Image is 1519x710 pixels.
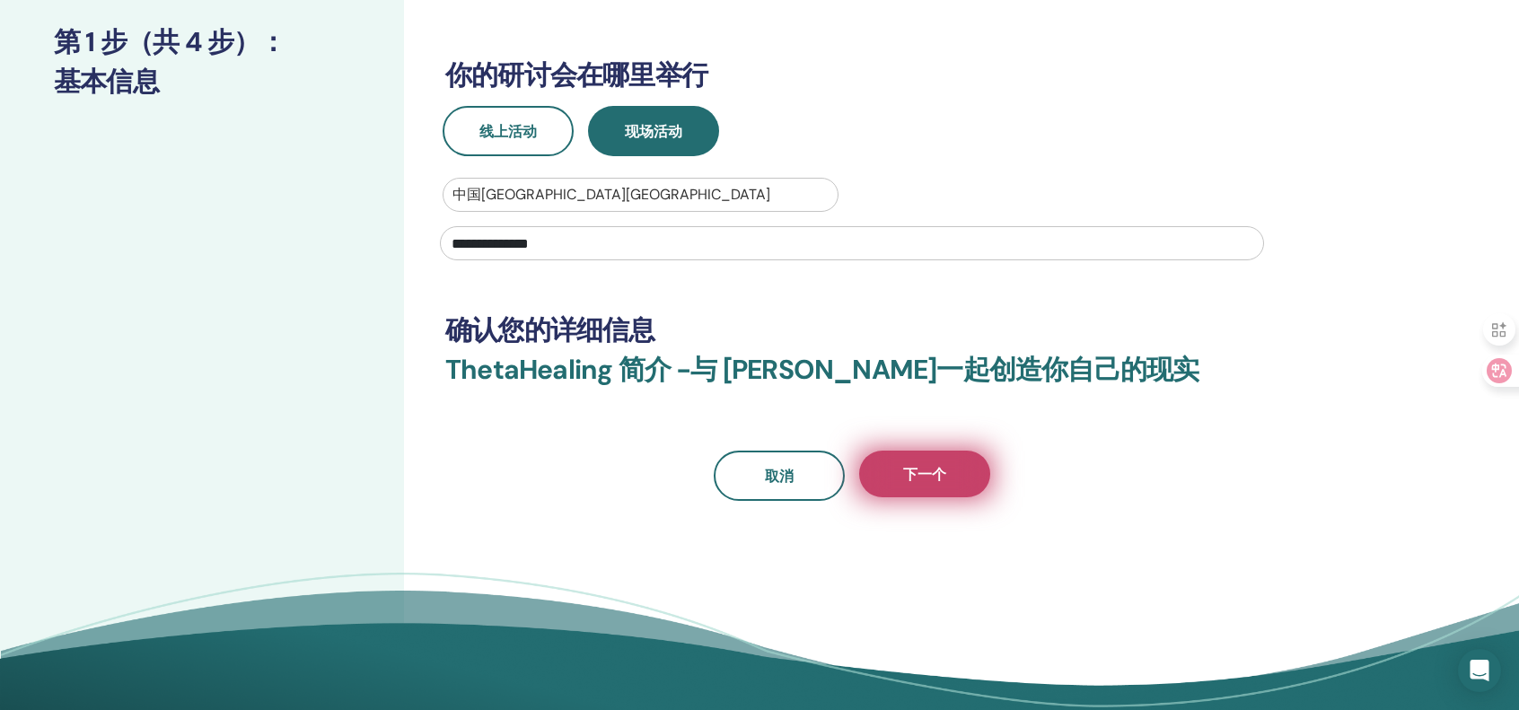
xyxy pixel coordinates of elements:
font: 你的研讨会在哪里举行 [445,57,707,92]
button: 现场活动 [588,106,719,156]
button: 下一个 [859,451,990,497]
font: 基本信息 [54,64,159,99]
font: 第 1 步（共 4 步） [54,24,259,59]
font: 确认您的详细信息 [445,312,655,347]
button: 线上活动 [443,106,574,156]
font: [PERSON_NAME]一起 [723,352,989,387]
div: 打开 Intercom Messenger [1458,649,1501,692]
a: 取消 [714,451,845,501]
font: ： [259,24,285,59]
font: 下一个 [903,465,946,484]
font: 线上活动 [479,122,537,141]
font: 现场活动 [625,122,682,141]
font: 创造你自己的现实 [989,352,1199,387]
font: ThetaHealing 简介 -与 [445,352,717,387]
font: 取消 [765,467,794,486]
